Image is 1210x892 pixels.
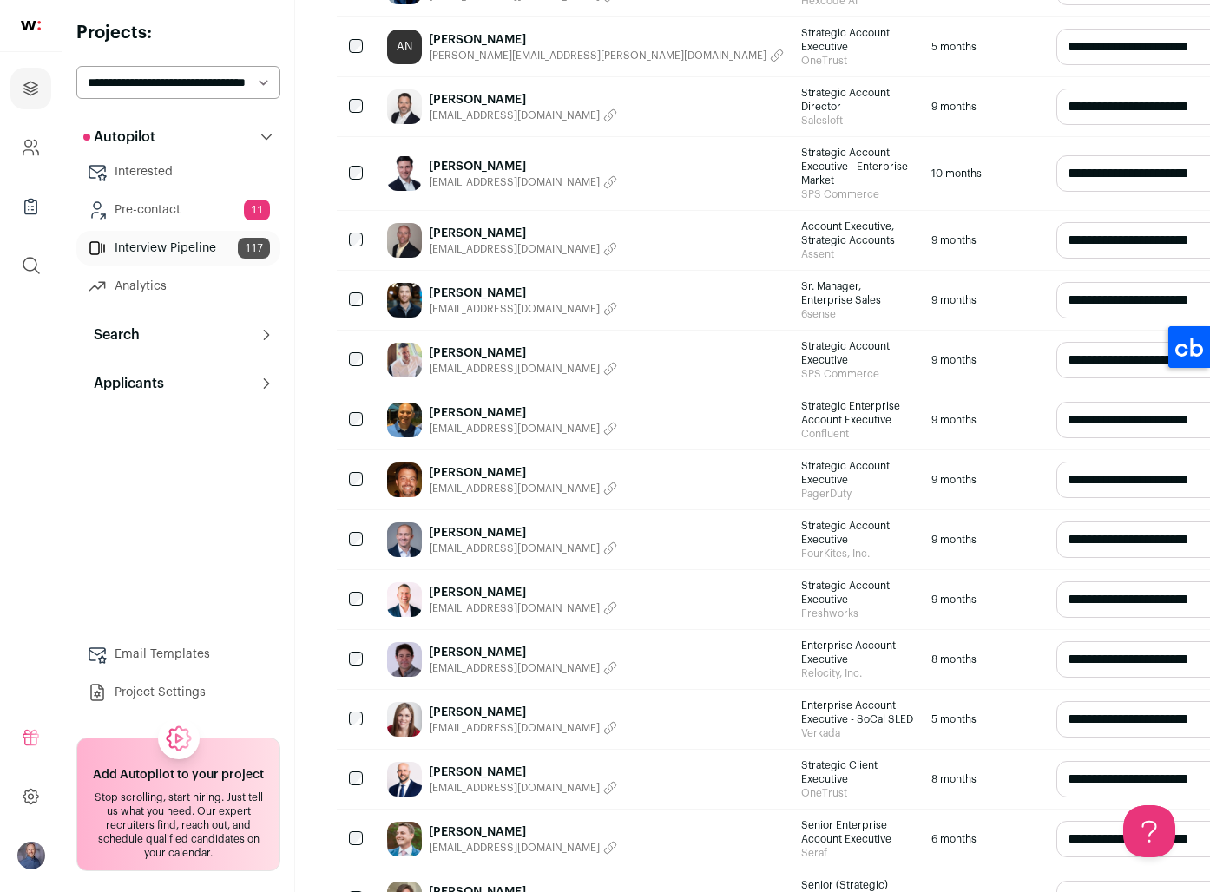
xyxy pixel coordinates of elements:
[17,842,45,869] button: Open dropdown
[429,108,600,122] span: [EMAIL_ADDRESS][DOMAIN_NAME]
[429,781,600,795] span: [EMAIL_ADDRESS][DOMAIN_NAME]
[429,285,617,302] a: [PERSON_NAME]
[429,404,617,422] a: [PERSON_NAME]
[429,841,600,855] span: [EMAIL_ADDRESS][DOMAIN_NAME]
[801,114,914,128] span: Salesloft
[429,524,617,541] a: [PERSON_NAME]
[429,661,600,675] span: [EMAIL_ADDRESS][DOMAIN_NAME]
[923,510,1048,569] div: 9 months
[923,570,1048,629] div: 9 months
[801,726,914,740] span: Verkada
[429,302,600,316] span: [EMAIL_ADDRESS][DOMAIN_NAME]
[387,642,422,677] img: d3f381a4d55b8e8281b985b876276c1e1890c9aca93d90720b125f2696955749
[923,271,1048,330] div: 9 months
[429,242,600,256] span: [EMAIL_ADDRESS][DOMAIN_NAME]
[429,841,617,855] button: [EMAIL_ADDRESS][DOMAIN_NAME]
[429,661,617,675] button: [EMAIL_ADDRESS][DOMAIN_NAME]
[387,582,422,617] img: 28a73e5a571a47e86ee8d329d82d7de5af30e8f8717c82469eb4b319f1f832c9
[801,519,914,547] span: Strategic Account Executive
[923,630,1048,689] div: 8 months
[387,89,422,124] img: 8bc6364842b2401313ecc7195676a6dc2e94173751d4daafd1b1599467bff032
[387,223,422,258] img: 42a781c0e5694de013cec94d7e0018a42d5283fd706ee3563a170e3fdc58ca9c
[238,238,270,259] span: 117
[387,30,422,64] div: AN
[429,422,617,436] button: [EMAIL_ADDRESS][DOMAIN_NAME]
[801,487,914,501] span: PagerDuty
[429,362,600,376] span: [EMAIL_ADDRESS][DOMAIN_NAME]
[387,522,422,557] img: cdb8b538039a481b44cf0f85a518e1e5bcd14beacdb3a5d6258d33af46a95df3
[76,193,280,227] a: Pre-contact11
[801,86,914,114] span: Strategic Account Director
[923,211,1048,270] div: 9 months
[76,231,280,266] a: Interview Pipeline117
[801,279,914,307] span: Sr. Manager, Enterprise Sales
[923,17,1048,76] div: 5 months
[429,644,617,661] a: [PERSON_NAME]
[801,367,914,381] span: SPS Commerce
[10,127,51,168] a: Company and ATS Settings
[801,547,914,561] span: FourKites, Inc.
[429,31,784,49] a: [PERSON_NAME]
[923,750,1048,809] div: 8 months
[83,325,140,345] p: Search
[429,601,600,615] span: [EMAIL_ADDRESS][DOMAIN_NAME]
[923,331,1048,390] div: 9 months
[801,607,914,620] span: Freshworks
[801,339,914,367] span: Strategic Account Executive
[801,187,914,201] span: SPS Commerce
[429,108,617,122] button: [EMAIL_ADDRESS][DOMAIN_NAME]
[923,77,1048,136] div: 9 months
[429,49,766,62] span: [PERSON_NAME][EMAIL_ADDRESS][PERSON_NAME][DOMAIN_NAME]
[93,766,264,784] h2: Add Autopilot to your project
[429,781,617,795] button: [EMAIL_ADDRESS][DOMAIN_NAME]
[429,721,617,735] button: [EMAIL_ADDRESS][DOMAIN_NAME]
[83,373,164,394] p: Applicants
[387,283,422,318] img: 16c9ae0df8be79c5f4a6b11a51d4cf565533f71ea65b996adc20746cf3111f08
[429,49,784,62] button: [PERSON_NAME][EMAIL_ADDRESS][PERSON_NAME][DOMAIN_NAME]
[801,247,914,261] span: Assent
[429,721,600,735] span: [EMAIL_ADDRESS][DOMAIN_NAME]
[387,156,422,191] img: 2b5bc14c5ad2748797498b90b7146eec1efa5c22815930869c59dc39cf166c42
[923,390,1048,449] div: 9 months
[801,399,914,427] span: Strategic Enterprise Account Executive
[429,464,617,482] a: [PERSON_NAME]
[801,220,914,247] span: Account Executive, Strategic Accounts
[387,343,422,377] img: 8ed2a6d760b0f2b8ae5445fb1b6b387c07c8d909296469d9f95875b9bbc16c97
[88,790,269,860] div: Stop scrolling, start hiring. Just tell us what you need. Our expert recruiters find, reach out, ...
[76,21,280,45] h2: Projects:
[801,146,914,187] span: Strategic Account Executive - Enterprise Market
[801,459,914,487] span: Strategic Account Executive
[76,269,280,304] a: Analytics
[801,54,914,68] span: OneTrust
[83,127,155,148] p: Autopilot
[429,541,617,555] button: [EMAIL_ADDRESS][DOMAIN_NAME]
[429,704,617,721] a: [PERSON_NAME]
[76,318,280,352] button: Search
[801,26,914,54] span: Strategic Account Executive
[429,225,617,242] a: [PERSON_NAME]
[1123,805,1175,857] iframe: Help Scout Beacon - Open
[76,154,280,189] a: Interested
[923,690,1048,749] div: 5 months
[429,91,617,108] a: [PERSON_NAME]
[429,344,617,362] a: [PERSON_NAME]
[429,482,600,495] span: [EMAIL_ADDRESS][DOMAIN_NAME]
[801,818,914,846] span: Senior Enterprise Account Executive
[429,422,600,436] span: [EMAIL_ADDRESS][DOMAIN_NAME]
[801,758,914,786] span: Strategic Client Executive
[387,762,422,797] img: 13f0ee9ef5aa827d164f33dd46133c98128a344e4bf24db2427053ba03d6efaa
[429,175,600,189] span: [EMAIL_ADDRESS][DOMAIN_NAME]
[923,810,1048,869] div: 6 months
[429,764,617,781] a: [PERSON_NAME]
[429,362,617,376] button: [EMAIL_ADDRESS][DOMAIN_NAME]
[801,427,914,441] span: Confluent
[801,579,914,607] span: Strategic Account Executive
[801,786,914,800] span: OneTrust
[387,822,422,856] img: 8df7d99f09721b48100ab04138ea1ddc6f42326f06cbd853ebf7e236194562db
[76,738,280,871] a: Add Autopilot to your project Stop scrolling, start hiring. Just tell us what you need. Our exper...
[429,601,617,615] button: [EMAIL_ADDRESS][DOMAIN_NAME]
[17,842,45,869] img: 17073242-medium_jpg
[387,403,422,437] img: c591168d02a9596faff3b2a5e43486447888071adae7ba9e26f8b655b90f0c27
[801,307,914,321] span: 6sense
[76,637,280,672] a: Email Templates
